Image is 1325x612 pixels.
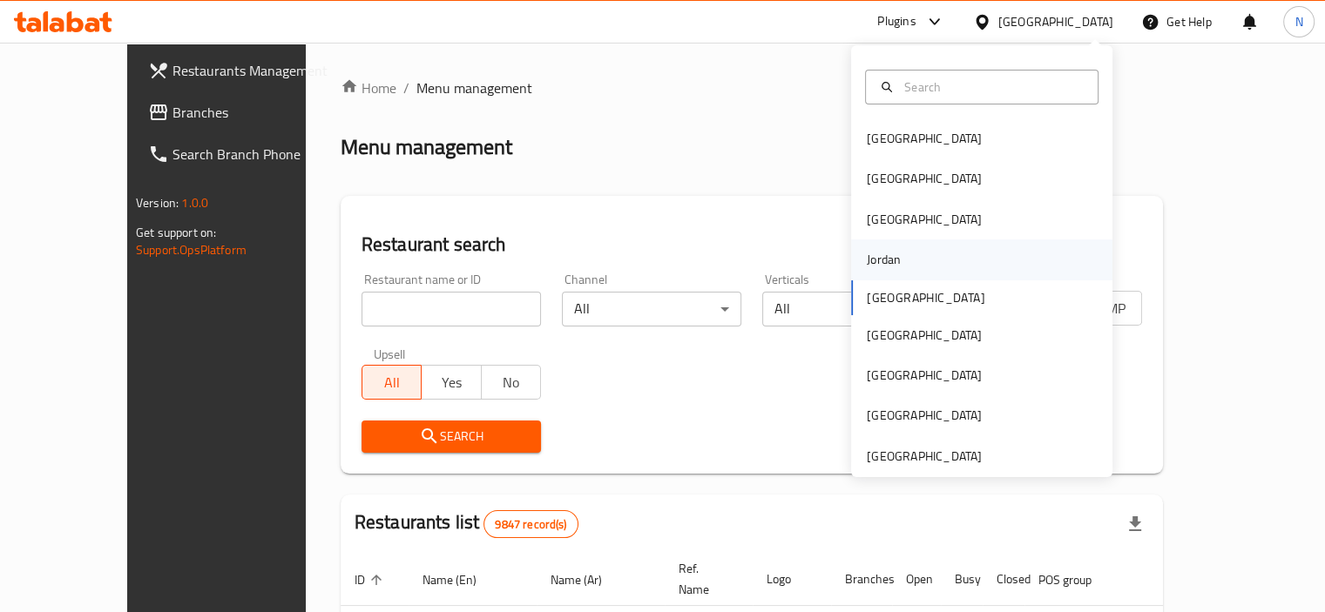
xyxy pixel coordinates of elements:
th: Open [892,553,941,606]
div: [GEOGRAPHIC_DATA] [867,169,982,188]
div: [GEOGRAPHIC_DATA] [867,129,982,148]
a: Branches [134,91,348,133]
th: Logo [753,553,831,606]
div: [GEOGRAPHIC_DATA] [867,210,982,229]
button: All [362,365,422,400]
div: [GEOGRAPHIC_DATA] [867,366,982,385]
span: All [369,370,415,395]
span: N [1295,12,1302,31]
div: [GEOGRAPHIC_DATA] [867,447,982,466]
span: Version: [136,192,179,214]
span: POS group [1038,569,1114,590]
h2: Restaurant search [362,232,1142,258]
th: Closed [983,553,1024,606]
a: Restaurants Management [134,50,348,91]
li: / [403,77,409,98]
span: No [489,370,534,395]
span: ID [355,569,388,590]
span: Restaurants Management [172,60,335,81]
label: Upsell [374,347,406,360]
h2: Menu management [341,133,512,161]
span: 9847 record(s) [484,516,577,533]
div: [GEOGRAPHIC_DATA] [867,406,982,425]
a: Support.OpsPlatform [136,239,247,261]
div: Total records count [483,510,578,538]
nav: breadcrumb [341,77,1163,98]
th: Branches [831,553,892,606]
span: Menu management [416,77,532,98]
h2: Restaurants list [355,509,578,538]
div: Plugins [877,11,916,32]
span: Name (Ar) [551,569,625,590]
span: Get support on: [136,221,216,244]
button: Yes [421,365,481,400]
span: Search Branch Phone [172,144,335,165]
a: Search Branch Phone [134,133,348,175]
div: All [762,292,942,326]
div: Export file [1114,503,1156,545]
div: Jordan [867,250,901,269]
input: Search [897,77,1087,97]
a: Home [341,77,396,98]
span: Yes [429,370,474,395]
span: Ref. Name [679,558,732,600]
div: All [562,292,741,326]
div: [GEOGRAPHIC_DATA] [867,326,982,345]
span: Branches [172,102,335,123]
button: No [481,365,541,400]
span: Search [375,426,527,447]
button: Search [362,420,541,453]
span: Name (En) [423,569,499,590]
div: [GEOGRAPHIC_DATA] [998,12,1113,31]
span: 1.0.0 [181,192,208,214]
input: Search for restaurant name or ID.. [362,292,541,326]
th: Busy [941,553,983,606]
